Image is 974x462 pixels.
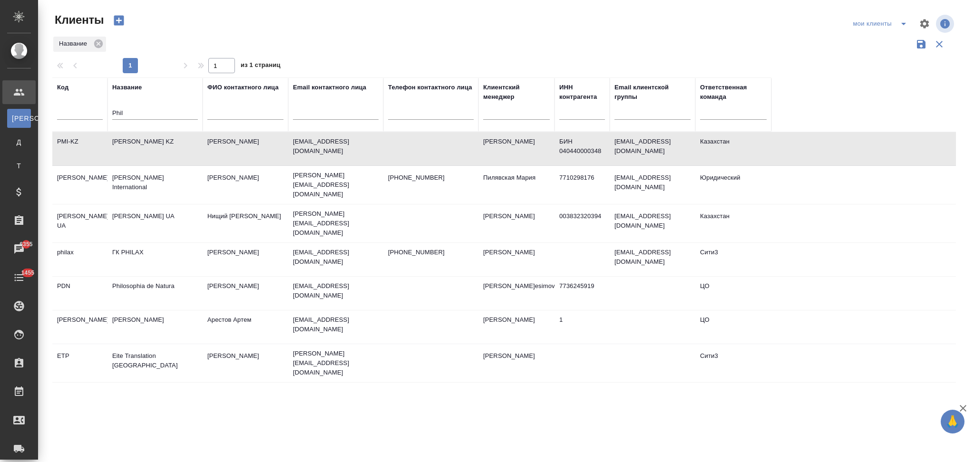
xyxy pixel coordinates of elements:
p: [PHONE_NUMBER] [388,173,474,183]
td: [PERSON_NAME] [203,277,288,310]
td: [PERSON_NAME] International [107,168,203,202]
span: 6355 [14,240,38,249]
td: 003832320394 [555,207,610,240]
span: 🙏 [945,412,961,432]
a: Д [7,133,31,152]
span: Настроить таблицу [913,12,936,35]
div: Email клиентской группы [614,83,691,102]
td: [EMAIL_ADDRESS][DOMAIN_NAME] [610,168,695,202]
td: ЦО [695,310,771,344]
div: Клиентский менеджер [483,83,550,102]
td: ЦО [695,277,771,310]
td: [PERSON_NAME] [478,243,555,276]
td: [PERSON_NAME] [478,207,555,240]
p: [PERSON_NAME][EMAIL_ADDRESS][DOMAIN_NAME] [293,209,379,238]
td: [PERSON_NAME] [203,346,288,380]
div: Email контактного лица [293,83,366,92]
p: [EMAIL_ADDRESS][DOMAIN_NAME] [293,248,379,267]
div: ФИО контактного лица [207,83,279,92]
p: [PHONE_NUMBER] [388,248,474,257]
td: philax [52,243,107,276]
td: 1 [555,310,610,344]
p: [EMAIL_ADDRESS][DOMAIN_NAME] [293,281,379,300]
div: split button [850,16,913,31]
td: [PERSON_NAME] [52,168,107,202]
td: Арестов Артем [203,310,288,344]
span: Клиенты [52,12,104,28]
div: Название [112,83,142,92]
span: [PERSON_NAME] [12,114,26,123]
p: Название [59,39,90,48]
div: Ответственная команда [700,83,767,102]
p: [EMAIL_ADDRESS][DOMAIN_NAME] [293,315,379,334]
p: [PERSON_NAME][EMAIL_ADDRESS][DOMAIN_NAME] [293,171,379,199]
div: Телефон контактного лица [388,83,472,92]
td: Нищий [PERSON_NAME] [203,207,288,240]
td: [PERSON_NAME] [478,310,555,344]
td: Юридический [695,168,771,202]
a: Т [7,156,31,175]
td: [EMAIL_ADDRESS][DOMAIN_NAME] [610,132,695,165]
span: из 1 страниц [241,59,281,73]
td: PDN [52,277,107,310]
td: PMI-KZ [52,132,107,165]
td: [PERSON_NAME]-UA [52,207,107,240]
td: [PERSON_NAME] [107,310,203,344]
span: Посмотреть информацию [936,15,956,33]
td: [PERSON_NAME] [52,310,107,344]
p: [EMAIL_ADDRESS][DOMAIN_NAME] [293,137,379,156]
button: Создать [107,12,130,29]
td: [PERSON_NAME] UA [107,207,203,240]
td: [EMAIL_ADDRESS][DOMAIN_NAME] [610,207,695,240]
td: ГК PHILAX [107,243,203,276]
button: Сбросить фильтры [930,35,948,53]
span: 1455 [16,268,40,278]
td: [PERSON_NAME] [203,168,288,202]
div: Код [57,83,68,92]
span: Д [12,137,26,147]
td: [PERSON_NAME] [478,346,555,380]
td: 7710298176 [555,168,610,202]
button: Сохранить фильтры [912,35,930,53]
button: 🙏 [941,410,964,433]
td: Philosophia de Natura [107,277,203,310]
td: Сити3 [695,346,771,380]
td: [PERSON_NAME] [478,132,555,165]
td: [PERSON_NAME] [203,132,288,165]
td: [PERSON_NAME] [203,243,288,276]
td: ETP [52,346,107,380]
td: [PERSON_NAME] KZ [107,132,203,165]
a: [PERSON_NAME] [7,109,31,128]
div: Название [53,37,106,52]
td: БИН 040440000348 [555,132,610,165]
td: Eite Translation [GEOGRAPHIC_DATA] [107,346,203,380]
td: [PERSON_NAME]esimova [478,277,555,310]
td: 7736245919 [555,277,610,310]
td: [EMAIL_ADDRESS][DOMAIN_NAME] [610,243,695,276]
a: 1455 [2,266,36,289]
p: [PERSON_NAME][EMAIL_ADDRESS][DOMAIN_NAME] [293,349,379,377]
td: Пилявская Мария [478,168,555,202]
td: Сити3 [695,243,771,276]
a: 6355 [2,237,36,261]
div: ИНН контрагента [559,83,605,102]
span: Т [12,161,26,171]
td: Казахстан [695,132,771,165]
td: Казахстан [695,207,771,240]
